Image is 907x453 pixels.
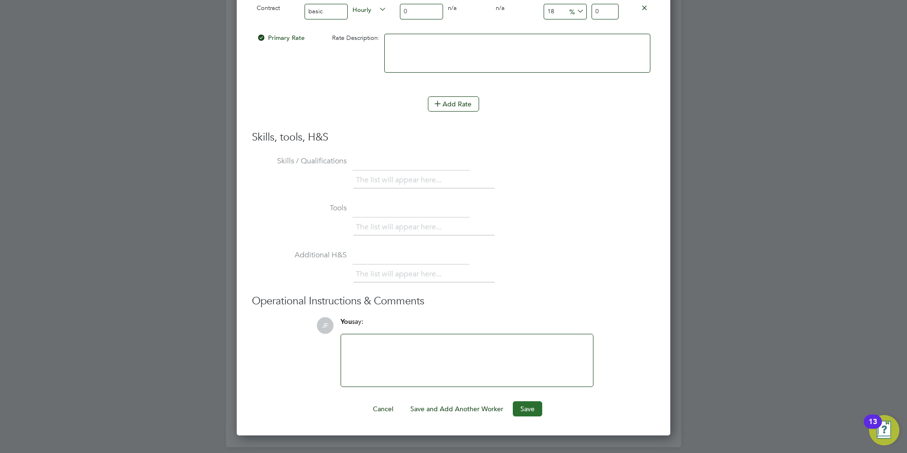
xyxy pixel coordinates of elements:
[869,415,899,445] button: Open Resource Center, 13 new notifications
[252,156,347,166] label: Skills / Qualifications
[566,6,585,16] span: %
[365,401,401,416] button: Cancel
[257,34,305,42] span: Primary Rate
[252,131,655,144] h3: Skills, tools, H&S
[332,34,379,42] span: Rate Description:
[252,294,655,308] h3: Operational Instructions & Comments
[257,4,280,12] span: Contract
[428,96,479,112] button: Add Rate
[356,174,445,187] li: The list will appear here...
[356,268,445,281] li: The list will appear here...
[317,317,333,334] span: JF
[341,317,593,334] div: say:
[356,221,445,234] li: The list will appear here...
[869,422,877,434] div: 13
[252,250,347,260] label: Additional H&S
[341,318,352,326] span: You
[513,401,542,416] button: Save
[496,4,505,12] span: n/a
[403,401,511,416] button: Save and Add Another Worker
[252,203,347,213] label: Tools
[352,4,387,14] span: Hourly
[448,4,457,12] span: n/a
